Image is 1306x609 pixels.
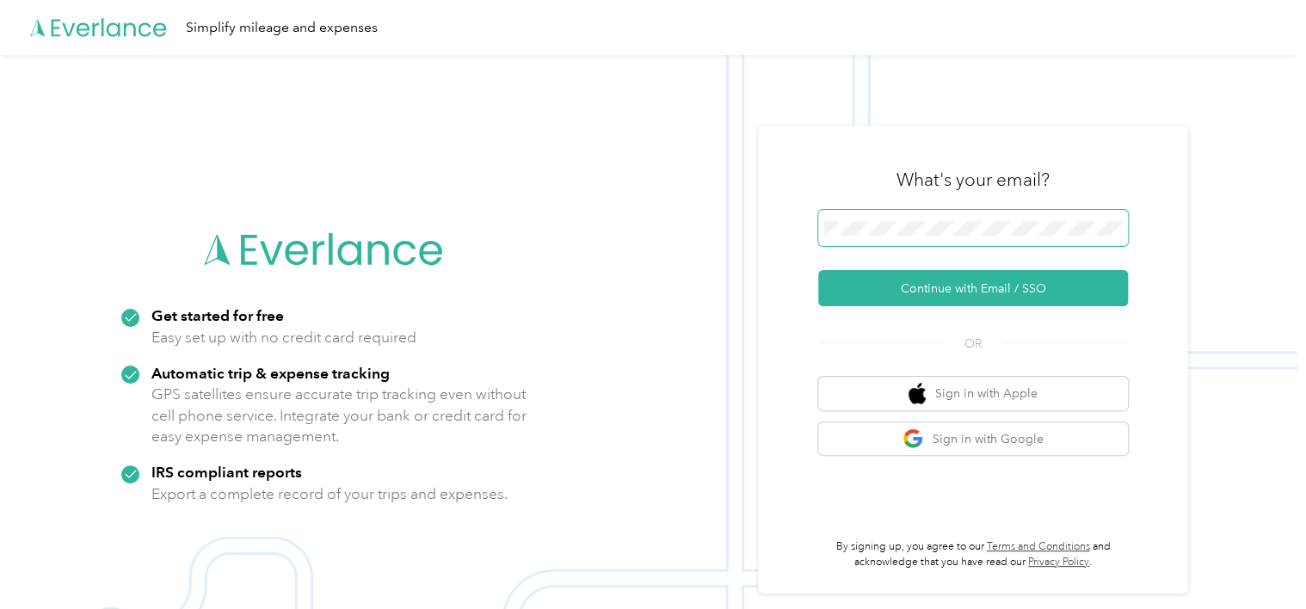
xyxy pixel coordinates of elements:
[1028,556,1089,569] a: Privacy Policy
[151,483,508,505] p: Export a complete record of your trips and expenses.
[151,384,527,447] p: GPS satellites ensure accurate trip tracking even without cell phone service. Integrate your bank...
[186,17,378,39] div: Simplify mileage and expenses
[902,428,924,450] img: google logo
[987,540,1090,553] a: Terms and Conditions
[943,335,1003,353] span: OR
[909,383,926,404] img: apple logo
[818,377,1128,410] button: apple logoSign in with Apple
[151,306,284,324] strong: Get started for free
[151,463,302,481] strong: IRS compliant reports
[151,364,390,382] strong: Automatic trip & expense tracking
[151,327,416,348] p: Easy set up with no credit card required
[896,168,1050,192] h3: What's your email?
[818,270,1128,306] button: Continue with Email / SSO
[818,422,1128,456] button: google logoSign in with Google
[818,539,1128,569] p: By signing up, you agree to our and acknowledge that you have read our .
